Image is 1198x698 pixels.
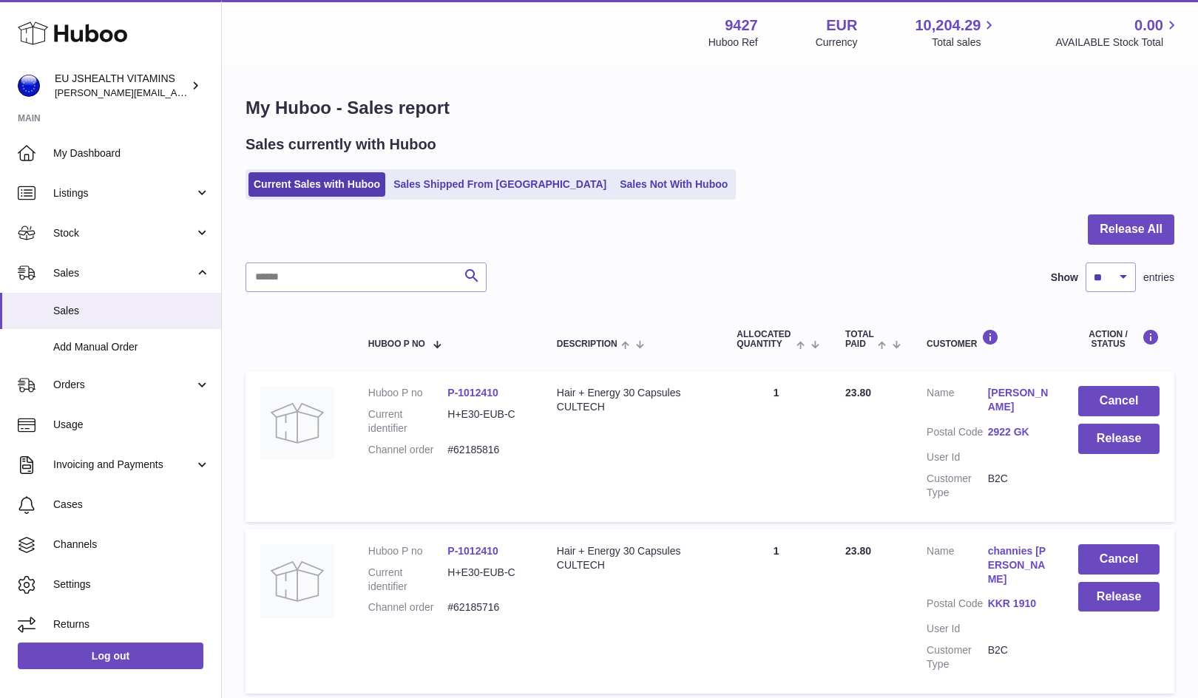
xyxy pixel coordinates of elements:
[260,544,334,618] img: no-photo.jpg
[53,146,210,160] span: My Dashboard
[53,340,210,354] span: Add Manual Order
[55,72,188,100] div: EU JSHEALTH VITAMINS
[988,643,1049,671] dd: B2C
[18,643,203,669] a: Log out
[927,643,988,671] dt: Customer Type
[53,498,210,512] span: Cases
[368,443,447,457] dt: Channel order
[1055,35,1180,50] span: AVAILABLE Stock Total
[248,172,385,197] a: Current Sales with Huboo
[1088,214,1174,245] button: Release All
[388,172,612,197] a: Sales Shipped From [GEOGRAPHIC_DATA]
[447,566,527,594] dd: H+E30-EUB-C
[1078,329,1160,349] div: Action / Status
[447,407,527,436] dd: H+E30-EUB-C
[53,266,194,280] span: Sales
[368,544,447,558] dt: Huboo P no
[557,386,708,414] div: Hair + Energy 30 Capsules CULTECH
[53,304,210,318] span: Sales
[368,339,425,349] span: Huboo P no
[447,600,527,614] dd: #62185716
[557,544,708,572] div: Hair + Energy 30 Capsules CULTECH
[53,226,194,240] span: Stock
[557,339,617,349] span: Description
[927,425,988,443] dt: Postal Code
[246,96,1174,120] h1: My Huboo - Sales report
[53,577,210,592] span: Settings
[927,472,988,500] dt: Customer Type
[246,135,436,155] h2: Sales currently with Huboo
[447,443,527,457] dd: #62185816
[1078,424,1160,454] button: Release
[927,544,988,590] dt: Name
[447,545,498,557] a: P-1012410
[53,186,194,200] span: Listings
[927,622,988,636] dt: User Id
[368,407,447,436] dt: Current identifier
[368,566,447,594] dt: Current identifier
[816,35,858,50] div: Currency
[737,330,792,349] span: ALLOCATED Quantity
[988,425,1049,439] a: 2922 GK
[988,386,1049,414] a: [PERSON_NAME]
[55,87,297,98] span: [PERSON_NAME][EMAIL_ADDRESS][DOMAIN_NAME]
[368,386,447,400] dt: Huboo P no
[1078,544,1160,575] button: Cancel
[988,472,1049,500] dd: B2C
[1078,582,1160,612] button: Release
[932,35,998,50] span: Total sales
[845,545,871,557] span: 23.80
[1134,16,1163,35] span: 0.00
[722,371,830,521] td: 1
[722,529,830,694] td: 1
[988,597,1049,611] a: KKR 1910
[927,450,988,464] dt: User Id
[915,16,981,35] span: 10,204.29
[53,617,210,631] span: Returns
[1143,271,1174,285] span: entries
[53,418,210,432] span: Usage
[708,35,758,50] div: Huboo Ref
[18,75,40,97] img: laura@jessicasepel.com
[53,458,194,472] span: Invoicing and Payments
[1078,386,1160,416] button: Cancel
[53,378,194,392] span: Orders
[927,597,988,614] dt: Postal Code
[1051,271,1078,285] label: Show
[368,600,447,614] dt: Channel order
[845,387,871,399] span: 23.80
[988,544,1049,586] a: channies [PERSON_NAME]
[53,538,210,552] span: Channels
[927,386,988,418] dt: Name
[1055,16,1180,50] a: 0.00 AVAILABLE Stock Total
[260,386,334,460] img: no-photo.jpg
[725,16,758,35] strong: 9427
[927,329,1049,349] div: Customer
[845,330,874,349] span: Total paid
[915,16,998,50] a: 10,204.29 Total sales
[615,172,733,197] a: Sales Not With Huboo
[826,16,857,35] strong: EUR
[447,387,498,399] a: P-1012410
